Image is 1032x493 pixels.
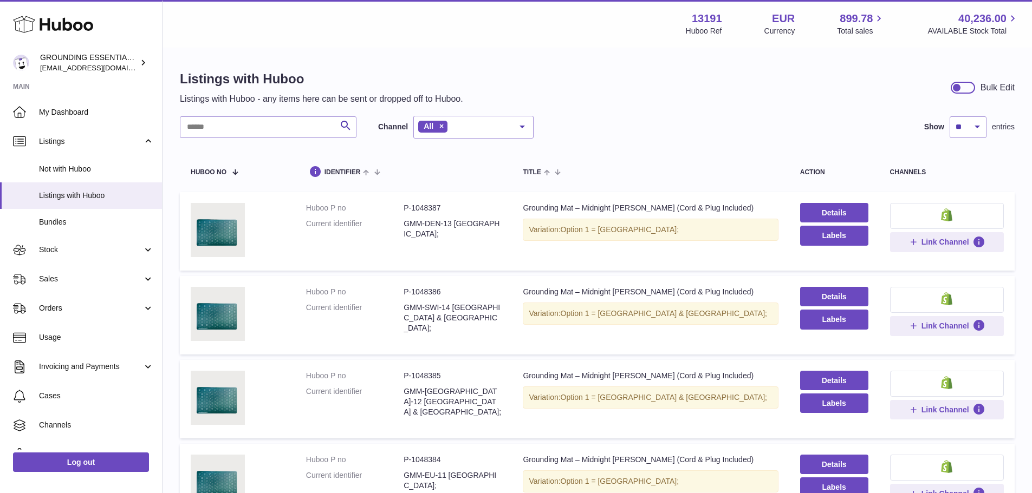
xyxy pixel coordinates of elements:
[561,393,767,402] span: Option 1 = [GEOGRAPHIC_DATA] & [GEOGRAPHIC_DATA];
[941,376,952,389] img: shopify-small.png
[921,237,969,247] span: Link Channel
[39,107,154,117] span: My Dashboard
[941,292,952,305] img: shopify-small.png
[941,460,952,473] img: shopify-small.png
[523,386,778,409] div: Variation:
[523,371,778,381] div: Grounding Mat – Midnight [PERSON_NAME] (Cord & Plug Included)
[958,11,1007,26] span: 40,236.00
[404,219,501,239] dd: GMM-DEN-13 [GEOGRAPHIC_DATA];
[992,122,1015,132] span: entries
[523,470,778,492] div: Variation:
[39,274,142,284] span: Sales
[692,11,722,26] strong: 13191
[306,303,404,333] dt: Current identifier
[424,122,433,130] span: All
[404,287,501,297] dd: P-1048386
[890,316,1004,336] button: Link Channel
[837,26,885,36] span: Total sales
[561,225,679,234] span: Option 1 = [GEOGRAPHIC_DATA];
[561,477,679,485] span: Option 1 = [GEOGRAPHIC_DATA];
[890,400,1004,419] button: Link Channel
[523,203,778,213] div: Grounding Mat – Midnight [PERSON_NAME] (Cord & Plug Included)
[404,371,501,381] dd: P-1048385
[39,332,154,343] span: Usage
[306,371,404,381] dt: Huboo P no
[306,455,404,465] dt: Huboo P no
[981,82,1015,94] div: Bulk Edit
[39,164,154,174] span: Not with Huboo
[686,26,722,36] div: Huboo Ref
[800,371,868,390] a: Details
[800,310,868,329] button: Labels
[40,63,159,72] span: [EMAIL_ADDRESS][DOMAIN_NAME]
[404,470,501,491] dd: GMM-EU-11 [GEOGRAPHIC_DATA];
[39,449,154,459] span: Settings
[306,386,404,417] dt: Current identifier
[39,361,142,372] span: Invoicing and Payments
[890,232,1004,252] button: Link Channel
[800,169,868,176] div: action
[921,405,969,415] span: Link Channel
[13,55,29,71] img: internalAdmin-13191@internal.huboo.com
[921,321,969,331] span: Link Channel
[764,26,795,36] div: Currency
[404,303,501,333] dd: GMM-SWI-14 [GEOGRAPHIC_DATA] & [GEOGRAPHIC_DATA];
[924,122,944,132] label: Show
[39,217,154,227] span: Bundles
[800,203,868,222] a: Details
[191,203,245,257] img: Grounding Mat – Midnight Moss (Cord & Plug Included)
[800,287,868,306] a: Details
[191,371,245,425] img: Grounding Mat – Midnight Moss (Cord & Plug Included)
[927,11,1019,36] a: 40,236.00 AVAILABLE Stock Total
[523,219,778,241] div: Variation:
[404,455,501,465] dd: P-1048384
[927,26,1019,36] span: AVAILABLE Stock Total
[306,470,404,491] dt: Current identifier
[324,169,361,176] span: identifier
[180,93,463,105] p: Listings with Huboo - any items here can be sent or dropped off to Huboo.
[941,208,952,221] img: shopify-small.png
[772,11,795,26] strong: EUR
[191,169,226,176] span: Huboo no
[404,203,501,213] dd: P-1048387
[378,122,408,132] label: Channel
[39,303,142,313] span: Orders
[890,169,1004,176] div: channels
[306,287,404,297] dt: Huboo P no
[306,219,404,239] dt: Current identifier
[800,393,868,413] button: Labels
[523,303,778,325] div: Variation:
[306,203,404,213] dt: Huboo P no
[39,420,154,430] span: Channels
[39,245,142,255] span: Stock
[800,226,868,245] button: Labels
[40,52,138,73] div: GROUNDING ESSENTIALS INTERNATIONAL SLU
[561,309,767,318] span: Option 1 = [GEOGRAPHIC_DATA] & [GEOGRAPHIC_DATA];
[39,190,154,201] span: Listings with Huboo
[800,455,868,474] a: Details
[837,11,885,36] a: 899.78 Total sales
[13,452,149,472] a: Log out
[523,455,778,465] div: Grounding Mat – Midnight [PERSON_NAME] (Cord & Plug Included)
[840,11,873,26] span: 899.78
[404,386,501,417] dd: GMM-[GEOGRAPHIC_DATA]-12 [GEOGRAPHIC_DATA] & [GEOGRAPHIC_DATA];
[523,287,778,297] div: Grounding Mat – Midnight [PERSON_NAME] (Cord & Plug Included)
[523,169,541,176] span: title
[191,287,245,341] img: Grounding Mat – Midnight Moss (Cord & Plug Included)
[39,136,142,147] span: Listings
[39,391,154,401] span: Cases
[180,70,463,88] h1: Listings with Huboo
